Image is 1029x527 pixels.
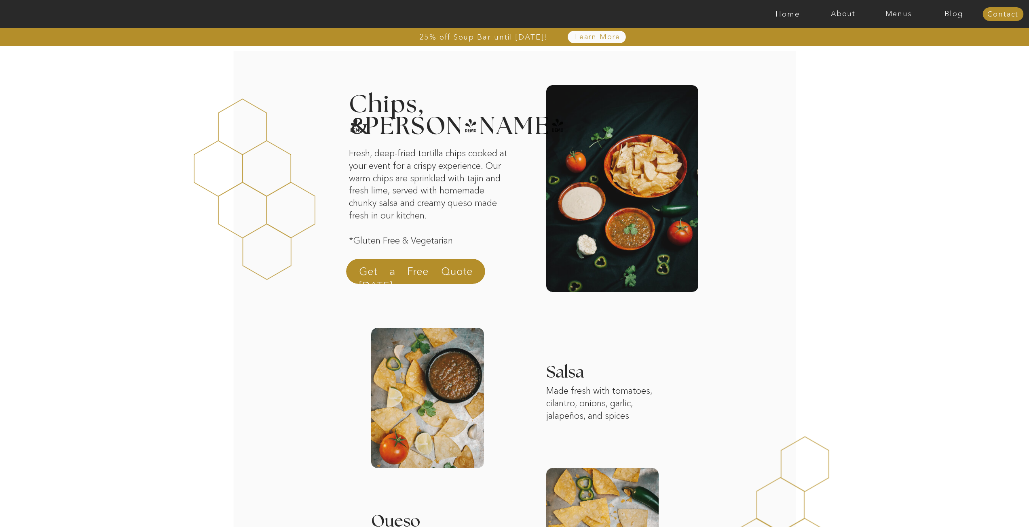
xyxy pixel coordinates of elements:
[359,264,473,283] a: Get a Free Quote [DATE]
[351,115,506,139] h2: &
[926,10,982,18] a: Blog
[816,10,871,18] a: About
[983,10,1023,19] a: Contact
[760,10,816,18] a: Home
[546,385,667,431] p: Made fresh with tomatoes, cilantro, onions, garlic, jalapeños, and spices
[349,147,509,273] p: Fresh, deep-fried tortilla chips cooked at your event for a crispy experience. Our warm chips are...
[556,33,639,41] a: Learn More
[871,10,926,18] a: Menus
[371,513,532,521] h3: Queso
[349,94,505,139] h2: Chips, [PERSON_NAME]
[390,33,577,41] a: 25% off Soup Bar until [DATE]!
[546,364,681,372] h3: Salsa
